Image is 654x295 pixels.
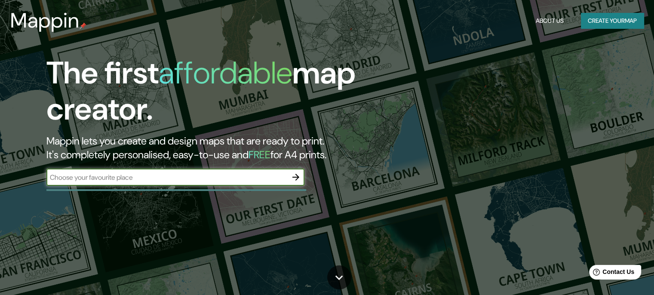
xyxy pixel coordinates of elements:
[249,148,270,161] h5: FREE
[10,9,80,33] h3: Mappin
[581,13,644,29] button: Create yourmap
[46,172,287,182] input: Choose your favourite place
[532,13,567,29] button: About Us
[159,53,292,93] h1: affordable
[46,134,374,162] h2: Mappin lets you create and design maps that are ready to print. It's completely personalised, eas...
[577,261,645,286] iframe: Help widget launcher
[80,22,86,29] img: mappin-pin
[46,55,374,134] h1: The first map creator.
